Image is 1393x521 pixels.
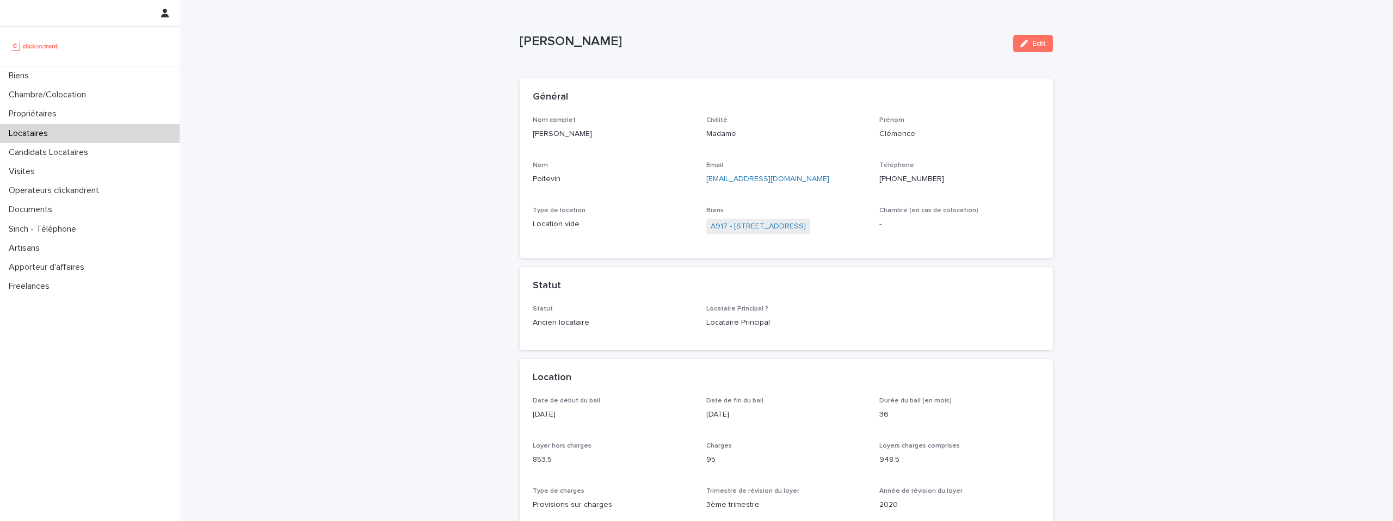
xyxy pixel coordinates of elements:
span: Loyer hors charges [533,443,591,449]
p: Apporteur d'affaires [4,262,93,272]
p: - [879,219,1040,230]
p: Propriétaires [4,109,65,119]
p: Documents [4,204,61,215]
span: Civilité [706,117,728,123]
h2: Général [533,91,568,103]
span: Trimestre de révision du loyer [706,488,799,494]
span: Date de fin du bail [706,398,763,404]
h2: Location [533,372,571,384]
span: Durée du bail (en mois) [879,398,952,404]
p: Chambre/Colocation [4,90,95,100]
p: [PERSON_NAME] [533,128,693,140]
p: 36 [879,409,1040,420]
p: Clémence [879,128,1040,140]
p: Poitevin [533,173,693,185]
p: Provisions sur charges [533,499,693,511]
h2: Statut [533,280,561,292]
span: Biens [706,207,724,214]
img: UCB0brd3T0yccxBKYDjQ [9,35,61,57]
a: A917 - [STREET_ADDRESS] [711,221,806,232]
p: Locataires [4,128,57,139]
span: Email [706,162,723,169]
p: Biens [4,71,38,81]
p: 95 [706,454,867,466]
p: Visites [4,166,44,177]
p: [DATE] [533,409,693,420]
span: Année de révision du loyer [879,488,963,494]
span: Prénom [879,117,904,123]
span: Type de location [533,207,585,214]
p: 2020 [879,499,1040,511]
p: Candidats Locataires [4,147,97,158]
p: Sinch - Téléphone [4,224,85,234]
span: Nom complet [533,117,576,123]
span: Locataire Principal ? [706,306,768,312]
span: Nom [533,162,548,169]
p: 3ème trimestre [706,499,867,511]
p: Location vide [533,219,693,230]
span: Edit [1032,40,1046,47]
span: Téléphone [879,162,914,169]
p: Freelances [4,281,58,291]
p: Locataire Principal [706,317,867,328]
p: 948.5 [879,454,1040,466]
a: [EMAIL_ADDRESS][DOMAIN_NAME] [706,175,829,183]
span: Chambre (en cas de colocation) [879,207,978,214]
button: Edit [1013,35,1053,52]
span: Loyers charges comprises [879,443,960,449]
span: Type de charges [533,488,584,494]
p: Ancien locataire [533,317,693,328]
span: Statut [533,306,553,312]
p: [PHONE_NUMBER] [879,173,1040,185]
p: Operateurs clickandrent [4,185,108,196]
p: Madame [706,128,867,140]
p: [DATE] [706,409,867,420]
p: 853.5 [533,454,693,466]
p: [PERSON_NAME] [520,34,1004,49]
span: Date de début du bail [533,398,600,404]
p: Artisans [4,243,48,253]
span: Charges [706,443,732,449]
